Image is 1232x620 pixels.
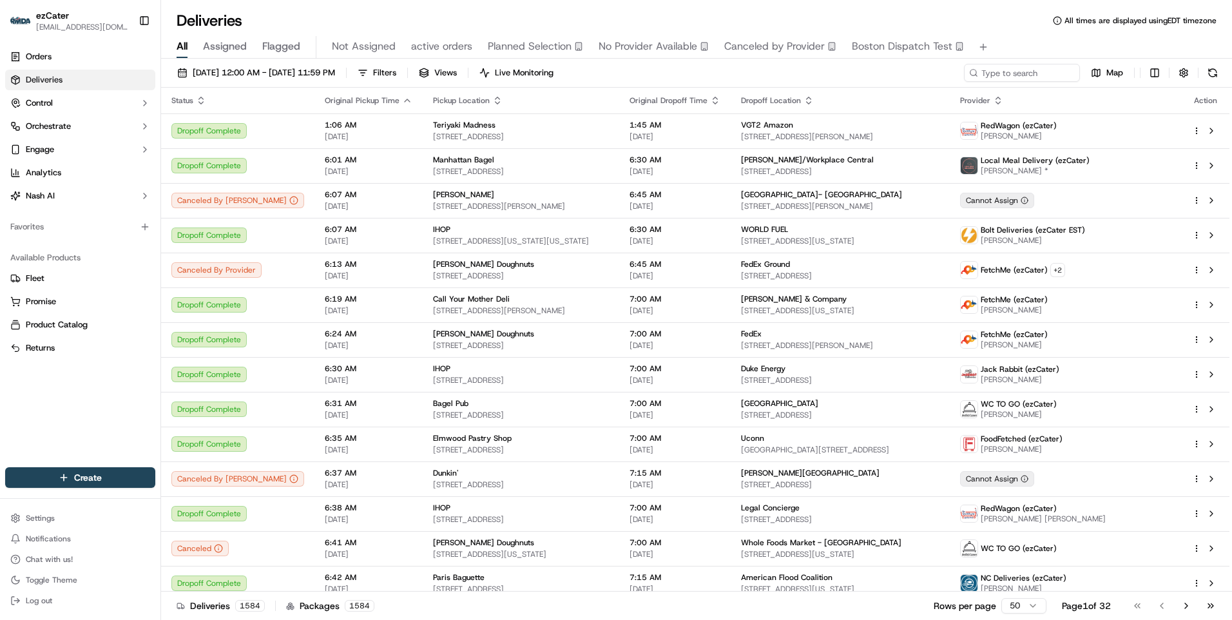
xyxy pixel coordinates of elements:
p: Rows per page [934,599,996,612]
a: Returns [10,342,150,354]
span: [STREET_ADDRESS] [433,480,609,490]
span: Map [1106,67,1123,79]
span: [DATE] [630,201,720,211]
span: [STREET_ADDRESS] [741,271,940,281]
span: Returns [26,342,55,354]
span: Views [434,67,457,79]
span: [PERSON_NAME] [981,409,1057,420]
button: Orchestrate [5,116,155,137]
span: FedEx Ground [741,259,790,269]
span: [PERSON_NAME] [PERSON_NAME] [981,514,1106,524]
span: [STREET_ADDRESS][US_STATE] [433,549,609,559]
span: Provider [960,95,990,106]
span: [STREET_ADDRESS] [433,514,609,525]
span: Teriyaki Madness [433,120,496,130]
span: FoodFetched (ezCater) [981,434,1063,444]
div: Deliveries [177,599,265,612]
a: Promise [10,296,150,307]
img: bolt_logo.png [961,227,977,244]
span: [DATE] [325,271,412,281]
span: ezCater [36,9,69,22]
button: Map [1085,64,1129,82]
span: [DATE] [630,480,720,490]
span: [DATE] [325,445,412,455]
span: 6:41 AM [325,538,412,548]
span: Promise [26,296,56,307]
button: Live Monitoring [474,64,559,82]
span: 6:07 AM [325,224,412,235]
button: [DATE] 12:00 AM - [DATE] 11:59 PM [171,64,341,82]
span: [DATE] [325,549,412,559]
span: [STREET_ADDRESS][US_STATE] [741,305,940,316]
span: [STREET_ADDRESS] [433,375,609,385]
span: Original Dropoff Time [630,95,707,106]
span: 6:30 AM [630,155,720,165]
span: Legal Concierge [741,503,800,513]
span: [STREET_ADDRESS] [433,166,609,177]
span: 6:45 AM [630,189,720,200]
span: 7:15 AM [630,468,720,478]
span: Canceled by Provider [724,39,825,54]
span: 6:38 AM [325,503,412,513]
span: [STREET_ADDRESS][PERSON_NAME] [741,340,940,351]
div: Packages [286,599,374,612]
span: [DATE] [325,166,412,177]
img: profile_wctogo_shipday.jpg [961,401,977,418]
span: FetchMe (ezCater) [981,265,1048,275]
span: [PERSON_NAME] [981,131,1057,141]
span: Notifications [26,534,71,544]
span: 6:31 AM [325,398,412,409]
span: Original Pickup Time [325,95,399,106]
a: Fleet [10,273,150,284]
button: Views [413,64,463,82]
div: Cannot Assign [960,193,1034,208]
span: [DATE] [630,410,720,420]
span: 7:00 AM [630,538,720,548]
button: Notifications [5,530,155,548]
div: Canceled By [PERSON_NAME] [171,193,304,208]
span: Fleet [26,273,44,284]
span: [PERSON_NAME] [981,374,1059,385]
span: 7:00 AM [630,433,720,443]
img: NCDeliveries.png [961,575,977,592]
span: All [177,39,188,54]
span: [STREET_ADDRESS][US_STATE][US_STATE] [433,236,609,246]
span: [DATE] [325,375,412,385]
button: Cannot Assign [960,471,1034,487]
span: No Provider Available [599,39,697,54]
span: Orchestrate [26,121,71,132]
span: [STREET_ADDRESS][PERSON_NAME] [433,201,609,211]
span: [PERSON_NAME] Doughnuts [433,329,534,339]
span: [STREET_ADDRESS] [433,340,609,351]
button: Product Catalog [5,315,155,335]
span: [STREET_ADDRESS] [433,131,609,142]
button: [EMAIL_ADDRESS][DOMAIN_NAME] [36,22,128,32]
span: Settings [26,513,55,523]
span: Chat with us! [26,554,73,565]
span: [DATE] 12:00 AM - [DATE] 11:59 PM [193,67,335,79]
span: 1:45 AM [630,120,720,130]
span: Log out [26,596,52,606]
span: [STREET_ADDRESS][PERSON_NAME] [741,131,940,142]
span: Assigned [203,39,247,54]
span: [STREET_ADDRESS] [741,375,940,385]
img: lmd_logo.png [961,157,977,174]
span: [DATE] [630,445,720,455]
span: [DATE] [325,305,412,316]
span: [STREET_ADDRESS][PERSON_NAME] [741,201,940,211]
button: +2 [1050,263,1065,277]
span: Dunkin' [433,468,458,478]
span: [DATE] [325,514,412,525]
input: Type to search [964,64,1080,82]
span: [STREET_ADDRESS] [741,480,940,490]
a: Analytics [5,162,155,183]
span: [DATE] [325,201,412,211]
span: Paris Baguette [433,572,485,583]
img: FoodFetched.jpg [961,436,977,452]
div: Page 1 of 32 [1062,599,1111,612]
button: Filters [352,64,402,82]
span: 6:24 AM [325,329,412,339]
span: Jack Rabbit (ezCater) [981,364,1059,374]
span: 6:42 AM [325,572,412,583]
span: [STREET_ADDRESS] [433,584,609,594]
